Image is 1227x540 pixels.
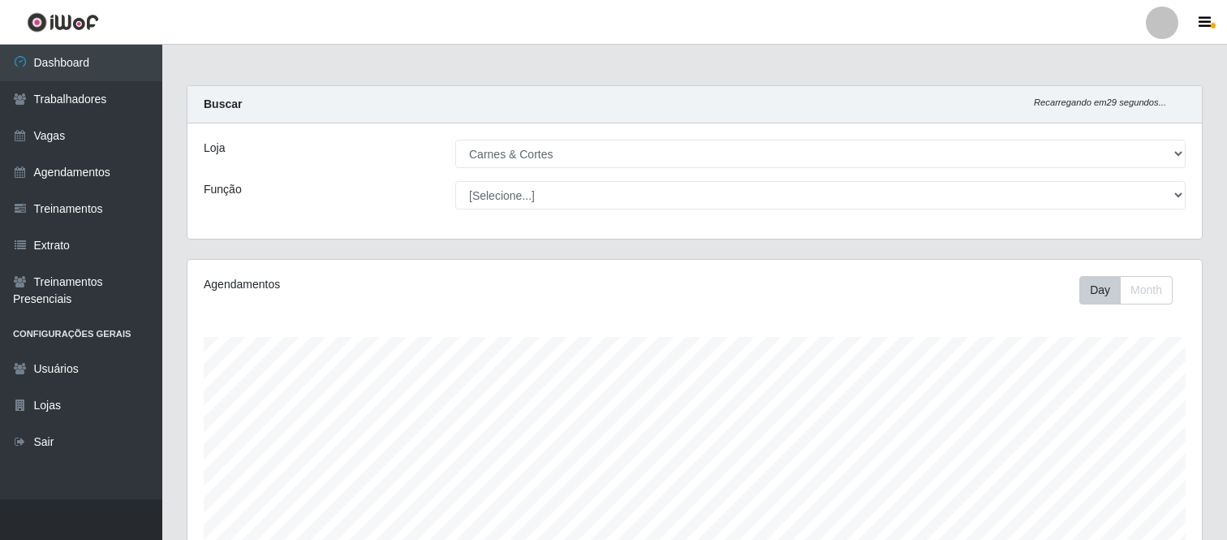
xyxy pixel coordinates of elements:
[204,97,242,110] strong: Buscar
[1079,276,1121,305] button: Day
[1079,276,1186,305] div: Toolbar with button groups
[204,140,225,157] label: Loja
[1120,276,1173,305] button: Month
[1034,97,1166,107] i: Recarregando em 29 segundos...
[204,181,242,198] label: Função
[204,276,599,293] div: Agendamentos
[27,12,99,32] img: CoreUI Logo
[1079,276,1173,305] div: First group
